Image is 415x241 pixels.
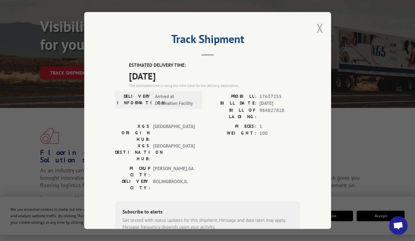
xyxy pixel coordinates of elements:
div: Get texted with status updates for this shipment. Message and data rates may apply. Message frequ... [122,217,293,231]
span: 17637255 [259,93,300,100]
label: BILL OF LADING: [208,107,256,120]
div: Open chat [389,216,408,235]
span: [PERSON_NAME] , GA [153,165,195,178]
span: [DATE] [259,100,300,107]
label: BILL DATE: [208,100,256,107]
label: PIECES: [208,123,256,130]
label: PROBILL: [208,93,256,100]
span: [DATE] [129,69,300,83]
label: DELIVERY CITY: [115,178,150,191]
label: ESTIMATED DELIVERY TIME: [129,62,300,69]
label: WEIGHT: [208,130,256,137]
span: [GEOGRAPHIC_DATA] [153,143,195,162]
h2: Track Shipment [115,35,300,46]
span: 100 [259,130,300,137]
div: The estimated time is using the time zone for the delivery destination. [129,83,300,88]
label: XGS ORIGIN HUB: [115,123,150,143]
label: DELIVERY INFORMATION: [117,93,152,107]
label: PICKUP CITY: [115,165,150,178]
label: XGS DESTINATION HUB: [115,143,150,162]
div: Subscribe to alerts [122,208,293,217]
span: Arrived at Destination Facility [155,93,197,107]
span: 1 [259,123,300,130]
button: Close modal [317,20,323,36]
span: [GEOGRAPHIC_DATA] [153,123,195,143]
span: 984827818 [259,107,300,120]
span: BOLINGBROOK , IL [153,178,195,191]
